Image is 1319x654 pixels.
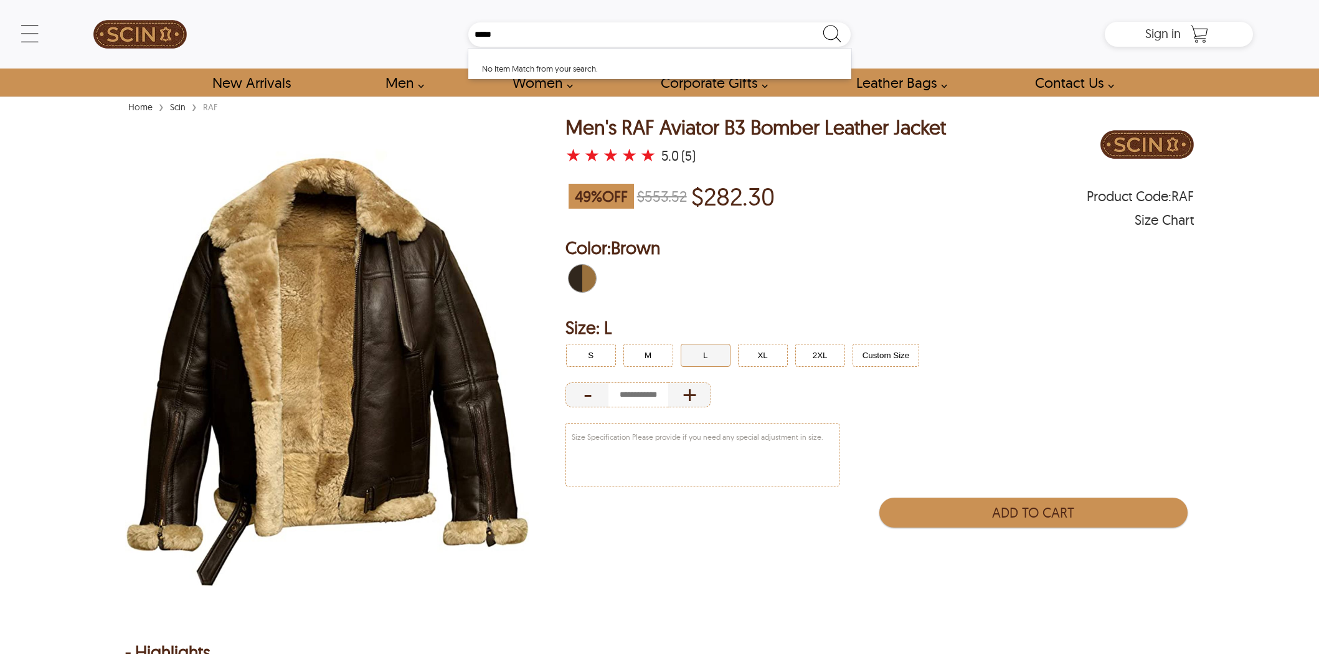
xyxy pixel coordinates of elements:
[795,344,845,367] button: Click to select 2XL
[167,102,189,113] a: Scin
[681,149,696,162] div: (5)
[879,534,1187,562] iframe: PayPal
[623,344,673,367] button: Click to select M
[842,69,954,97] a: Shop Leather Bags
[584,149,600,161] label: 2 rating
[565,147,659,164] a: Men's RAF Aviator B3 Bomber Leather Jacket with a 5 Star Rating and 5 Product Review }
[198,69,305,97] a: Shop New Arrivals
[1135,214,1194,226] div: Size Chart
[565,116,946,138] h1: Men's RAF Aviator B3 Bomber Leather Jacket
[125,102,156,113] a: Home
[159,95,164,117] span: ›
[192,95,197,117] span: ›
[1145,26,1181,41] span: Sign in
[565,315,1194,340] h2: Selected Filter by Size: L
[468,49,851,79] div: No Item Match from your search
[661,149,679,162] div: 5.0
[622,149,637,161] label: 4 rating
[93,6,187,62] img: SCIN
[681,344,730,367] button: Click to select L
[646,69,775,97] a: Shop Leather Corporate Gifts
[1145,30,1181,40] a: Sign in
[1100,116,1194,176] a: Brand Logo PDP Image
[200,101,221,113] div: RAF
[853,344,920,367] button: Click to select Custom Size
[603,149,618,161] label: 3 rating
[668,382,711,407] div: Increase Quantity of Item
[640,149,656,161] label: 5 rating
[565,149,581,161] label: 1 rating
[1087,190,1194,202] span: Product Code: RAF
[1100,116,1194,173] img: Brand Logo PDP Image
[498,69,580,97] a: Shop Women Leather Jackets
[691,182,775,211] p: Price of $282.30
[738,344,788,367] button: Click to select XL
[879,498,1188,528] button: Add to Cart
[565,382,608,407] div: Decrease Quantity of Item
[66,6,214,62] a: SCIN
[565,235,1194,260] h2: Selected Color: by Brown
[371,69,431,97] a: shop men's leather jackets
[566,344,616,367] button: Click to select S
[569,184,634,209] span: 49 % OFF
[1187,25,1212,44] a: Shopping Cart
[566,424,839,486] textarea: Size Specification Please provide if you need any special adjustment in size.
[1021,69,1121,97] a: contact-us
[637,187,687,206] strike: $553.52
[482,62,834,75] div: No Item Match from your search.
[125,116,529,621] img: RAF Avaitor Brown B3 Bomber Genuine Sheepskin Leather Jacket by SCIN
[611,237,660,258] span: Brown
[565,262,599,295] div: Brown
